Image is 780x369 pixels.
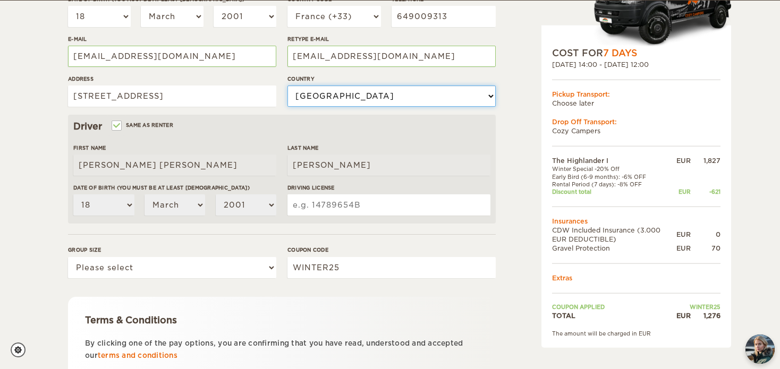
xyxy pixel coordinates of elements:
[676,244,691,253] div: EUR
[552,181,676,188] td: Rental Period (7 days): -8% OFF
[691,188,720,195] div: -621
[676,188,691,195] div: EUR
[552,311,676,320] td: TOTAL
[287,246,496,254] label: Coupon code
[85,337,479,362] p: By clicking one of the pay options, you are confirming that you have read, understood and accepte...
[73,184,276,192] label: Date of birth (You must be at least [DEMOGRAPHIC_DATA])
[603,48,637,58] span: 7 Days
[552,89,720,98] div: Pickup Transport:
[552,225,676,243] td: CDW Included Insurance (3.000 EUR DEDUCTIBLE)
[691,230,720,239] div: 0
[68,85,276,107] input: e.g. Street, City, Zip Code
[552,99,720,108] td: Choose later
[691,311,720,320] div: 1,276
[552,216,720,225] td: Insurances
[676,156,691,165] div: EUR
[552,303,676,311] td: Coupon applied
[745,334,775,364] img: Freyja at Cozy Campers
[676,230,691,239] div: EUR
[552,117,720,126] div: Drop Off Transport:
[287,194,490,216] input: e.g. 14789654B
[68,35,276,43] label: E-mail
[552,165,676,173] td: Winter Special -20% Off
[98,351,177,359] a: terms and conditions
[85,314,479,327] div: Terms & Conditions
[552,173,676,180] td: Early Bird (6-9 months): -6% OFF
[73,144,276,152] label: First Name
[552,329,720,337] div: The amount will be charged in EUR
[287,144,490,152] label: Last Name
[552,188,676,195] td: Discount total
[552,59,720,68] div: [DATE] 14:00 - [DATE] 12:00
[552,126,720,135] td: Cozy Campers
[68,246,276,254] label: Group size
[691,244,720,253] div: 70
[287,184,490,192] label: Driving License
[392,6,496,27] input: e.g. 1 234 567 890
[287,155,490,176] input: e.g. Smith
[676,311,691,320] div: EUR
[68,46,276,67] input: e.g. example@example.com
[113,120,173,130] label: Same as renter
[552,156,676,165] td: The Highlander I
[113,123,120,130] input: Same as renter
[745,334,775,364] button: chat-button
[287,46,496,67] input: e.g. example@example.com
[691,156,720,165] div: 1,827
[552,273,720,282] td: Extras
[552,244,676,253] td: Gravel Protection
[68,75,276,83] label: Address
[73,120,490,133] div: Driver
[287,75,496,83] label: Country
[73,155,276,176] input: e.g. William
[287,35,496,43] label: Retype E-mail
[11,342,32,357] a: Cookie settings
[552,47,720,59] div: COST FOR
[676,303,720,311] td: WINTER25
